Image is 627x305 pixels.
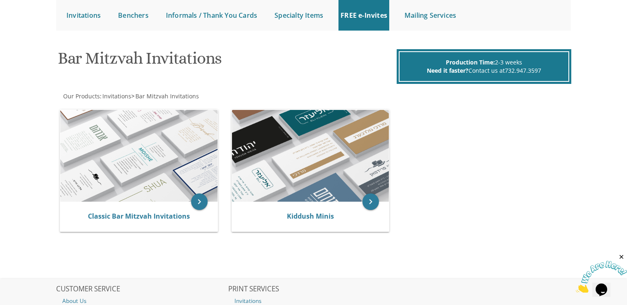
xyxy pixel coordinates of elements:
[88,212,190,221] a: Classic Bar Mitzvah Invitations
[131,92,199,100] span: >
[191,193,208,210] a: keyboard_arrow_right
[446,58,495,66] span: Production Time:
[58,49,395,74] h1: Bar Mitzvah Invitations
[362,193,379,210] a: keyboard_arrow_right
[427,67,468,74] span: Need it faster?
[399,51,569,82] div: 2-3 weeks Contact us at
[62,92,100,100] a: Our Products
[228,285,399,293] h2: PRINT SERVICES
[135,92,199,100] a: Bar Mitzvah Invitations
[505,67,541,74] a: 732.947.3597
[102,92,131,100] a: Invitations
[56,285,227,293] h2: CUSTOMER SERVICE
[232,110,389,202] img: Kiddush Minis
[576,253,627,293] iframe: chat widget
[287,212,334,221] a: Kiddush Minis
[60,110,218,202] img: Classic Bar Mitzvah Invitations
[56,92,314,100] div: :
